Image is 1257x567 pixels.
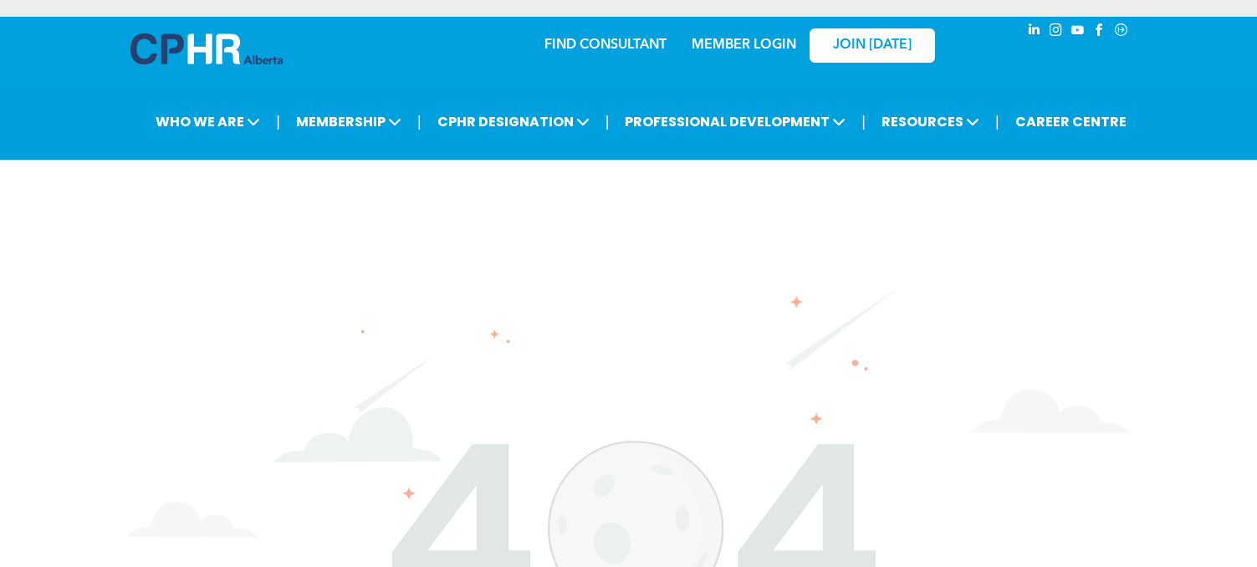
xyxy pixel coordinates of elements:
li: | [995,105,999,139]
a: linkedin [1025,21,1044,43]
span: WHO WE ARE [151,106,265,137]
img: A blue and white logo for cp alberta [130,33,283,64]
a: CAREER CENTRE [1010,106,1132,137]
span: CPHR DESIGNATION [432,106,595,137]
li: | [861,105,866,139]
a: JOIN [DATE] [810,28,935,63]
a: Social network [1112,21,1131,43]
a: youtube [1069,21,1087,43]
span: RESOURCES [876,106,984,137]
a: MEMBER LOGIN [692,38,796,52]
a: instagram [1047,21,1065,43]
a: FIND CONSULTANT [544,38,667,52]
span: PROFESSIONAL DEVELOPMENT [620,106,851,137]
span: MEMBERSHIP [291,106,406,137]
span: JOIN [DATE] [833,38,912,54]
li: | [606,105,610,139]
li: | [276,105,280,139]
li: | [417,105,422,139]
a: facebook [1091,21,1109,43]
